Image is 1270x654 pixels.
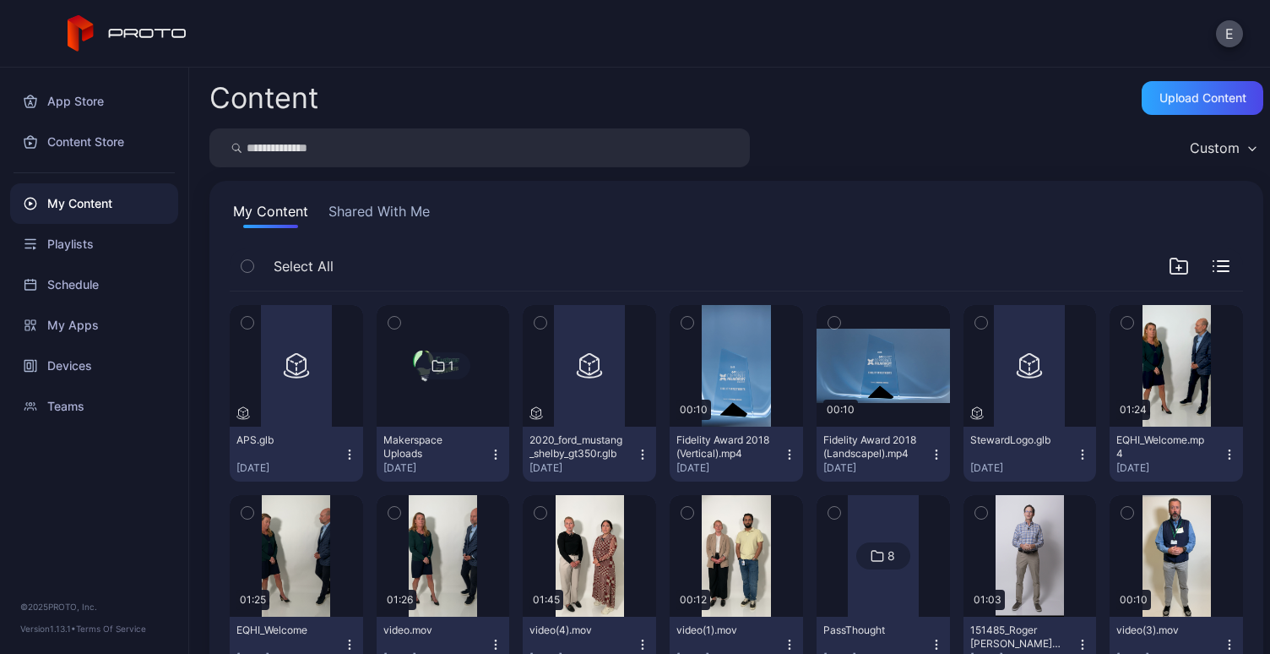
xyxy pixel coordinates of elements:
button: Fidelity Award 2018 (Vertical).mp4[DATE] [670,427,803,482]
a: App Store [10,81,178,122]
div: Fidelity Award 2018 (Vertical).mp4 [676,433,769,461]
a: Playlists [10,224,178,264]
button: Makerspace Uploads[DATE] [377,427,510,482]
a: Schedule [10,264,178,305]
div: 1 [448,358,454,373]
a: Teams [10,386,178,427]
button: E [1216,20,1243,47]
div: [DATE] [236,461,343,475]
div: [DATE] [676,461,783,475]
a: Devices [10,346,178,386]
span: Select All [274,256,334,276]
div: StewardLogo.glb [970,433,1063,447]
a: My Content [10,183,178,224]
div: 151485_Roger Stiles FCAT Patent PROTO (1).mp4 [970,624,1063,651]
button: EQHI_Welcome.mp4[DATE] [1110,427,1243,482]
button: Fidelity Award 2018 (Landscapel).mp4[DATE] [817,427,950,482]
button: My Content [230,201,312,228]
div: video(1).mov [676,624,769,637]
div: 2020_ford_mustang_shelby_gt350r.glb [529,433,622,461]
div: [DATE] [529,461,636,475]
div: Upload Content [1159,91,1246,105]
div: [DATE] [823,461,930,475]
div: [DATE] [383,461,490,475]
div: PassThought [823,624,916,637]
a: My Apps [10,305,178,346]
span: Version 1.13.1 • [20,624,76,634]
a: Content Store [10,122,178,162]
div: video.mov [383,624,476,637]
div: APS.glb [236,433,329,447]
div: [DATE] [1116,461,1223,475]
button: StewardLogo.glb[DATE] [963,427,1097,482]
div: EQHI_Welcome [236,624,329,637]
button: Upload Content [1142,81,1263,115]
button: 2020_ford_mustang_shelby_gt350r.glb[DATE] [523,427,656,482]
div: Fidelity Award 2018 (Landscapel).mp4 [823,433,916,461]
div: [DATE] [970,461,1077,475]
div: Content [209,84,318,112]
div: video(3).mov [1116,624,1209,637]
button: Shared With Me [325,201,433,228]
button: Custom [1181,128,1263,167]
div: Custom [1190,139,1240,156]
div: Makerspace Uploads [383,433,476,461]
button: APS.glb[DATE] [230,427,363,482]
a: Terms Of Service [76,624,146,634]
div: © 2025 PROTO, Inc. [20,600,168,613]
div: 8 [887,548,895,564]
div: video(4).mov [529,624,622,637]
div: EQHI_Welcome.mp4 [1116,433,1209,461]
